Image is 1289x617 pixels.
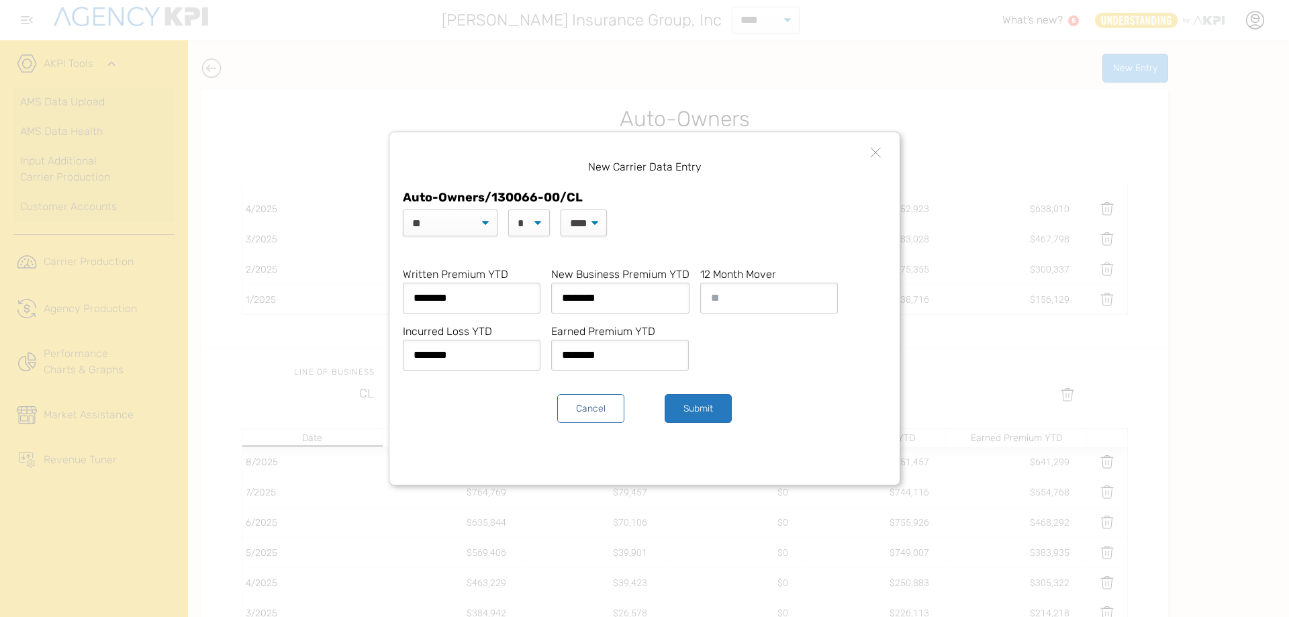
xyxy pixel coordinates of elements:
label: 12 Month Mover [700,267,838,283]
button: Cancel [557,394,624,423]
span: / [560,190,567,205]
button: Submit [665,394,732,423]
label: Earned Premium YTD [551,324,689,340]
label: New Business Premium YTD [551,267,689,283]
h1: New Carrier Data Entry [588,159,702,175]
label: Written Premium YTD [403,267,540,283]
span: Auto-Owners [403,190,485,205]
span: / [485,190,491,205]
label: Incurred Loss YTD [403,324,540,340]
span: 130066-00 [491,190,560,205]
span: CL [567,190,583,205]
